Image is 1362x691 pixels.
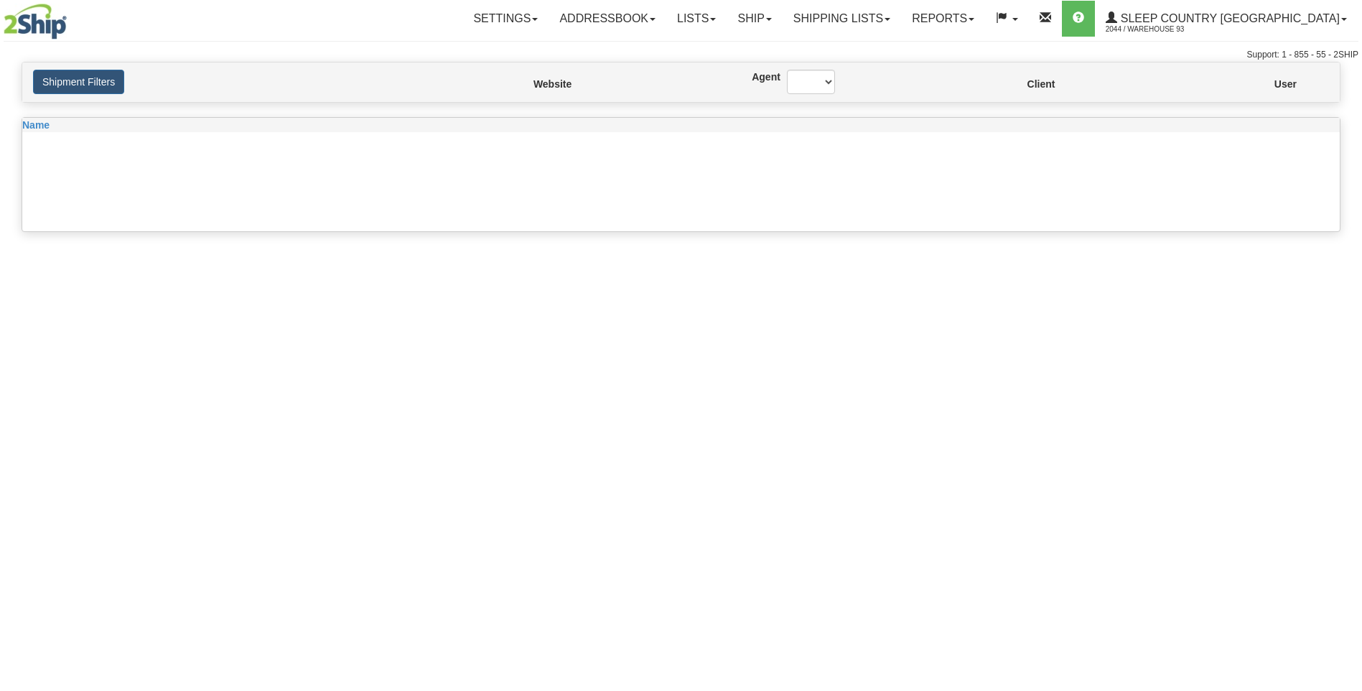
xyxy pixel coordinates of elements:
[4,4,67,40] img: logo2044.jpg
[533,77,539,91] label: Website
[727,1,782,37] a: Ship
[1027,77,1030,91] label: Client
[1117,12,1340,24] span: Sleep Country [GEOGRAPHIC_DATA]
[752,70,765,84] label: Agent
[462,1,549,37] a: Settings
[1106,22,1213,37] span: 2044 / Warehouse 93
[33,70,124,94] button: Shipment Filters
[4,49,1358,61] div: Support: 1 - 855 - 55 - 2SHIP
[783,1,901,37] a: Shipping lists
[1095,1,1358,37] a: Sleep Country [GEOGRAPHIC_DATA] 2044 / Warehouse 93
[22,119,50,131] span: Name
[901,1,985,37] a: Reports
[549,1,666,37] a: Addressbook
[666,1,727,37] a: Lists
